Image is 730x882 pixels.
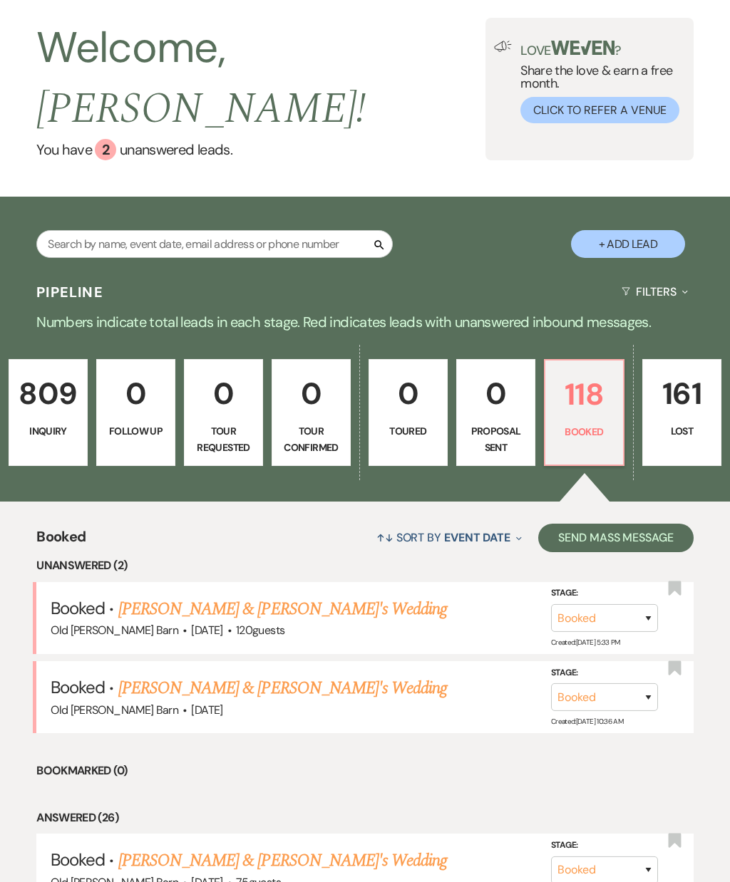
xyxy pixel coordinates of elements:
p: 0 [193,370,254,417]
span: Created: [DATE] 5:33 PM [551,638,620,647]
button: Click to Refer a Venue [520,97,679,123]
a: 0Follow Up [96,359,175,466]
button: Sort By Event Date [371,519,528,556]
span: Booked [51,597,105,619]
a: 161Lost [642,359,721,466]
span: [DATE] [191,623,222,638]
button: + Add Lead [571,230,685,258]
p: 0 [106,370,166,417]
label: Stage: [551,665,658,681]
p: Lost [652,423,712,439]
p: Toured [378,423,438,439]
span: 120 guests [236,623,284,638]
p: 0 [378,370,438,417]
img: weven-logo-green.svg [551,41,615,55]
input: Search by name, event date, email address or phone number [36,230,393,258]
span: Booked [51,849,105,871]
a: 0Proposal Sent [456,359,535,466]
p: Inquiry [18,423,78,439]
li: Answered (26) [36,809,694,827]
a: 0Toured [369,359,448,466]
span: [PERSON_NAME] ! [36,76,366,142]
p: 161 [652,370,712,417]
p: Tour Confirmed [281,423,341,455]
span: Booked [36,526,86,556]
div: 2 [95,139,116,160]
label: Stage: [551,838,658,854]
p: 0 [466,370,526,417]
span: [DATE] [191,702,222,717]
span: Event Date [444,530,510,545]
a: [PERSON_NAME] & [PERSON_NAME]'s Wedding [118,596,448,622]
span: ↑↓ [376,530,394,545]
p: Booked [554,424,615,440]
h3: Pipeline [36,282,103,302]
span: Old [PERSON_NAME] Barn [51,623,178,638]
a: [PERSON_NAME] & [PERSON_NAME]'s Wedding [118,848,448,873]
label: Stage: [551,586,658,601]
span: Booked [51,676,105,698]
p: Tour Requested [193,423,254,455]
li: Unanswered (2) [36,556,694,575]
span: Old [PERSON_NAME] Barn [51,702,178,717]
li: Bookmarked (0) [36,762,694,780]
img: loud-speaker-illustration.svg [494,41,512,52]
p: 809 [18,370,78,417]
a: You have 2 unanswered leads. [36,139,485,160]
a: 118Booked [544,359,624,466]
p: Love ? [520,41,685,57]
a: [PERSON_NAME] & [PERSON_NAME]'s Wedding [118,675,448,701]
div: Share the love & earn a free month. [512,41,685,123]
button: Send Mass Message [538,524,694,552]
a: 809Inquiry [9,359,88,466]
h2: Welcome, [36,18,485,139]
p: 0 [281,370,341,417]
a: 0Tour Confirmed [272,359,351,466]
a: 0Tour Requested [184,359,263,466]
p: Follow Up [106,423,166,439]
button: Filters [616,273,694,311]
p: 118 [554,370,615,418]
span: Created: [DATE] 10:36 AM [551,717,623,726]
p: Proposal Sent [466,423,526,455]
